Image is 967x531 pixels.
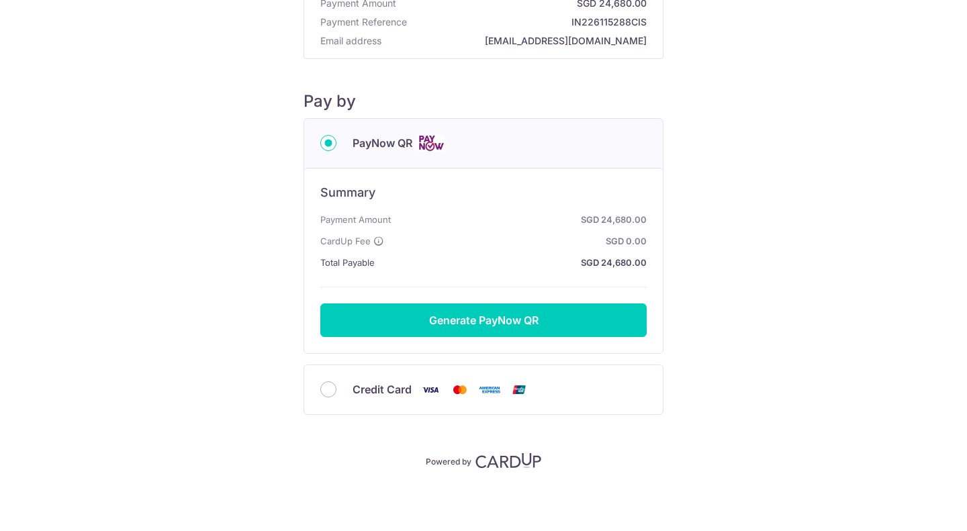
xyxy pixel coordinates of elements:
button: Generate PayNow QR [320,303,647,337]
span: Credit Card [353,381,412,397]
h6: Summary [320,185,647,201]
p: Powered by [426,454,471,467]
span: Email address [320,34,381,48]
span: Payment Amount [320,211,391,228]
strong: SGD 24,680.00 [396,211,647,228]
strong: IN226115288CIS [412,15,647,29]
h5: Pay by [304,91,663,111]
span: CardUp Fee [320,233,371,249]
strong: SGD 0.00 [389,233,647,249]
img: Visa [417,381,444,398]
div: PayNow QR Cards logo [320,135,647,152]
img: American Express [476,381,503,398]
img: Cards logo [418,135,445,152]
span: PayNow QR [353,135,412,151]
strong: [EMAIL_ADDRESS][DOMAIN_NAME] [387,34,647,48]
img: Union Pay [506,381,533,398]
span: Payment Reference [320,15,407,29]
div: Credit Card Visa Mastercard American Express Union Pay [320,381,647,398]
strong: SGD 24,680.00 [380,254,647,271]
img: CardUp [475,452,541,469]
img: Mastercard [447,381,473,398]
span: Total Payable [320,254,375,271]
